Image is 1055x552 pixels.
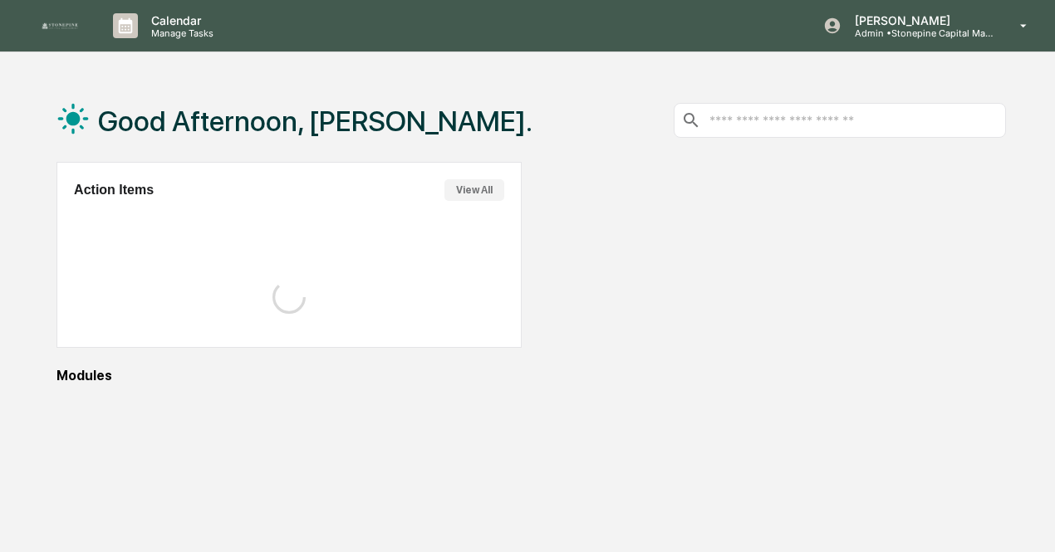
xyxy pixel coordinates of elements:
[40,22,80,30] img: logo
[138,13,222,27] p: Calendar
[74,183,154,198] h2: Action Items
[56,368,1006,383] div: Modules
[138,27,222,39] p: Manage Tasks
[98,105,532,138] h1: Good Afternoon, [PERSON_NAME].
[842,13,996,27] p: [PERSON_NAME]
[444,179,504,201] button: View All
[842,27,996,39] p: Admin • Stonepine Capital Management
